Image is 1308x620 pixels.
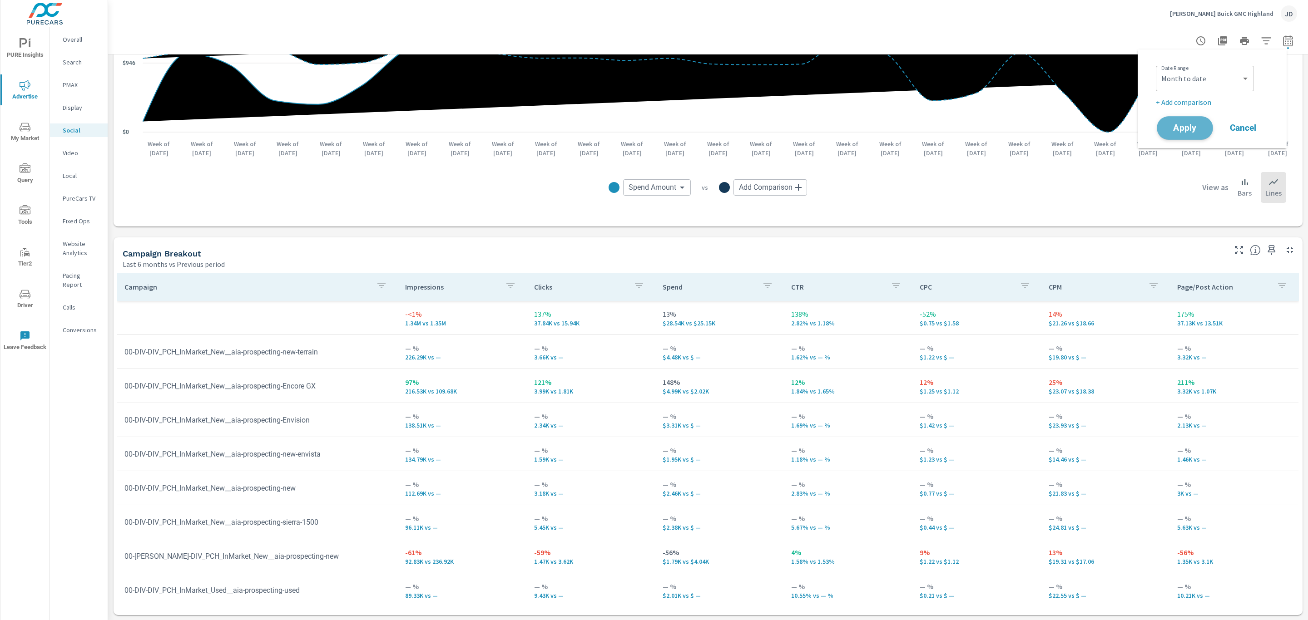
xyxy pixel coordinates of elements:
p: 37,132 vs 13,510 [1177,320,1291,327]
p: vs [691,183,719,192]
p: Bars [1238,187,1252,198]
p: — % [1177,411,1291,422]
div: Display [50,101,108,114]
p: Week of [DATE] [616,139,648,157]
p: — % [791,581,905,592]
button: Apply [1157,116,1213,140]
p: — % [663,479,777,490]
p: — % [1049,479,1163,490]
p: 96,113 vs — [405,524,519,531]
div: Spend Amount [623,179,691,196]
p: Lines [1265,187,1282,198]
button: Make Fullscreen [1232,243,1246,257]
p: Video [63,148,100,157]
p: 112,691 vs — [405,490,519,497]
td: 00-DIV-DIV_PCH_InMarket_New__aia-prospecting-new [117,477,398,500]
p: Week of [DATE] [659,139,691,157]
span: Add Comparison [739,183,793,192]
p: $1,793 vs $4,041 [663,558,777,565]
div: Overall [50,33,108,46]
p: — % [405,411,519,422]
td: 00-DIV-DIV_PCH_InMarket_Used__aia-prospecting-used [117,579,398,602]
p: Week of [DATE] [1132,139,1164,157]
p: 13% [1049,547,1163,558]
p: Week of [DATE] [530,139,562,157]
p: 3,659 vs — [534,354,648,361]
p: Conversions [63,325,100,335]
p: $1.22 vs $1.12 [920,558,1034,565]
p: 9,426 vs — [534,592,648,599]
p: Week of [DATE] [573,139,605,157]
span: Save this to your personalized report [1264,243,1279,257]
p: $1,949 vs $ — [663,456,777,463]
span: Tools [3,205,47,227]
p: Overall [63,35,100,44]
div: Search [50,55,108,69]
p: 148% [663,377,777,388]
p: 1.58% vs 1.53% [791,558,905,565]
p: 121% [534,377,648,388]
p: $23.93 vs $ — [1049,422,1163,429]
p: — % [405,445,519,456]
p: — % [663,445,777,456]
p: Website Analytics [63,239,100,257]
p: Week of [DATE] [1090,139,1121,157]
p: Week of [DATE] [1262,139,1293,157]
p: — % [534,581,648,592]
p: Clicks [534,282,626,291]
p: $21.26 vs $18.66 [1049,320,1163,327]
p: $21.83 vs $ — [1049,490,1163,497]
p: Week of [DATE] [1219,139,1250,157]
p: — % [791,445,905,456]
p: PureCars TV [63,194,100,203]
h5: Campaign Breakout [123,249,201,258]
p: Week of [DATE] [315,139,347,157]
p: — % [405,479,519,490]
p: — % [791,513,905,524]
p: — % [920,411,1034,422]
button: Minimize Widget [1283,243,1297,257]
p: 9% [920,547,1034,558]
div: nav menu [0,27,50,361]
td: 00-DIV-DIV_PCH_InMarket_New__aia-prospecting-Encore GX [117,374,398,398]
p: -59% [534,547,648,558]
p: — % [1049,411,1163,422]
div: Conversions [50,323,108,337]
p: 175% [1177,309,1291,320]
p: $1.23 vs $ — [920,456,1034,463]
p: Fixed Ops [63,217,100,226]
p: — % [791,411,905,422]
p: 12% [791,377,905,388]
p: 10,212 vs — [1177,592,1291,599]
p: $2,385 vs $ — [663,524,777,531]
p: $1.25 vs $1.12 [920,388,1034,395]
p: — % [920,445,1034,456]
p: Week of [DATE] [917,139,949,157]
p: Week of [DATE] [961,139,992,157]
p: $3,315 vs $ — [663,422,777,429]
p: 2.82% vs 1.18% [791,320,905,327]
p: Week of [DATE] [401,139,433,157]
p: Week of [DATE] [745,139,777,157]
p: 1,586 vs — [534,456,648,463]
p: 25% [1049,377,1163,388]
p: $23.07 vs $18.38 [1049,388,1163,395]
p: 1.18% vs — % [791,456,905,463]
p: CPM [1049,282,1141,291]
p: 3,320 vs — [1177,354,1291,361]
p: Last 6 months vs Previous period [123,259,225,270]
p: — % [1177,343,1291,354]
p: CPC [920,282,1012,291]
p: — % [663,581,777,592]
p: $24.81 vs $ — [1049,524,1163,531]
h6: View as [1202,183,1229,192]
div: Local [50,169,108,182]
p: — % [920,343,1034,354]
p: -56% [1177,547,1291,558]
p: PMAX [63,80,100,89]
td: 00-DIV-DIV_PCH_InMarket_New__aia-prospecting-new-envista [117,443,398,466]
p: 89,327 vs — [405,592,519,599]
div: Fixed Ops [50,214,108,228]
p: 2.34K vs — [534,422,648,429]
div: PureCars TV [50,192,108,205]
